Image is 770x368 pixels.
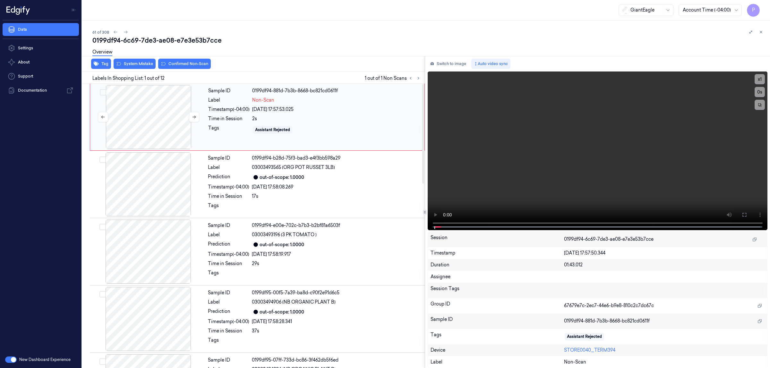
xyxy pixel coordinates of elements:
[208,308,249,316] div: Prediction
[252,357,421,364] div: 0199df95-07ff-733d-bc86-3f462db5f6ed
[92,75,165,82] span: Labels In Shopping List: 1 out of 12
[431,262,564,268] div: Duration
[252,88,421,94] div: 0199df94-881d-7b3b-8668-bc821cd0611f
[99,156,106,163] button: Select row
[208,88,250,94] div: Sample ID
[255,127,290,133] div: Assistant Rejected
[431,331,564,342] div: Tags
[567,334,602,339] div: Assistant Rejected
[252,115,421,122] div: 2s
[471,59,510,69] button: Auto video sync
[3,23,79,36] a: Data
[431,316,564,326] div: Sample ID
[252,251,421,258] div: [DATE] 17:58:19.917
[99,224,106,230] button: Select row
[365,74,422,82] span: 1 out of 1 Non Scans
[208,251,249,258] div: Timestamp (-04:00)
[92,36,765,45] div: 0199df94-6c69-7de3-ae08-e7e3e53b7cce
[564,302,654,309] span: 67679e7c-2ec7-44e6-b9e8-810c2c7dc67c
[755,74,765,84] button: x1
[208,222,249,229] div: Sample ID
[252,222,421,229] div: 0199df94-e00e-702c-b7b3-b2bf81a6503f
[208,270,249,280] div: Tags
[208,289,249,296] div: Sample ID
[208,115,250,122] div: Time in Session
[91,59,111,69] button: Tag
[252,328,421,334] div: 37s
[208,97,250,104] div: Label
[208,202,249,213] div: Tags
[3,84,79,97] a: Documentation
[252,318,421,325] div: [DATE] 17:58:28.341
[208,231,249,238] div: Label
[260,309,304,315] div: out-of-scope: 1.0000
[252,260,421,267] div: 29s
[92,49,112,56] a: Overview
[564,347,765,354] div: STORE0040_TERM394
[564,236,654,243] span: 0199df94-6c69-7de3-ae08-e7e3e53b7cce
[100,89,106,96] button: Select row
[252,97,274,104] span: Non-Scan
[252,299,336,305] span: 03003494906 (NB ORGANIC PLANT B)
[158,59,211,69] button: Confirmed Non-Scan
[69,5,79,15] button: Toggle Navigation
[208,193,249,200] div: Time in Session
[564,262,765,268] div: 01:43.012
[208,155,249,162] div: Sample ID
[208,260,249,267] div: Time in Session
[3,56,79,69] button: About
[208,318,249,325] div: Timestamp (-04:00)
[99,358,106,365] button: Select row
[428,59,469,69] button: Switch to image
[431,359,564,365] div: Label
[252,184,421,190] div: [DATE] 17:58:08.269
[564,250,765,256] div: [DATE] 17:57:50.344
[208,125,250,135] div: Tags
[3,70,79,83] a: Support
[252,231,317,238] span: 03003493196 (3 PK TOMATO )
[431,234,564,245] div: Session
[208,241,249,248] div: Prediction
[208,184,249,190] div: Timestamp (-04:00)
[431,285,564,296] div: Session Tags
[260,241,304,248] div: out-of-scope: 1.0000
[208,337,249,347] div: Tags
[208,173,249,181] div: Prediction
[208,106,250,113] div: Timestamp (-04:00)
[92,29,109,35] span: 61 of 308
[208,164,249,171] div: Label
[431,273,765,280] div: Assignee
[208,357,249,364] div: Sample ID
[252,155,421,162] div: 0199df94-b28d-75f3-bad3-e4f3bb598a29
[252,289,421,296] div: 0199df95-00f5-7a39-ba8d-c90f2e91d6c5
[208,299,249,305] div: Label
[208,328,249,334] div: Time in Session
[431,250,564,256] div: Timestamp
[114,59,156,69] button: System Mistake
[755,87,765,97] button: 0s
[564,359,586,365] span: Non-Scan
[3,42,79,54] a: Settings
[431,301,564,311] div: Group ID
[564,318,650,324] span: 0199df94-881d-7b3b-8668-bc821cd0611f
[99,291,106,297] button: Select row
[252,164,335,171] span: 03003493565 (ORG POT RUSSET 3LB)
[252,193,421,200] div: 17s
[747,4,760,17] button: P
[260,174,304,181] div: out-of-scope: 1.0000
[431,347,564,354] div: Device
[252,106,421,113] div: [DATE] 17:57:53.025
